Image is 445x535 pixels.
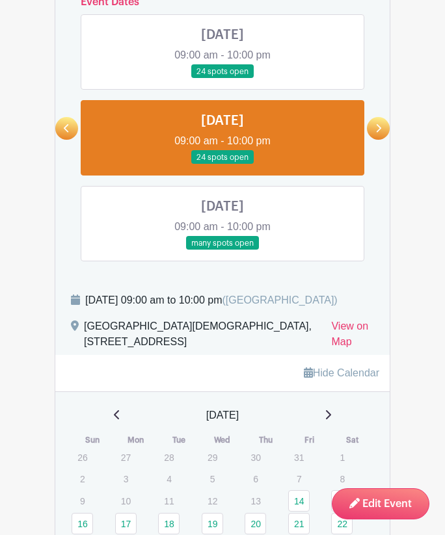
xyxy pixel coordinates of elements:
p: 4 [158,469,180,489]
a: 21 [288,513,310,534]
th: Sat [330,434,374,447]
a: Hide Calendar [304,367,379,378]
p: 27 [115,447,137,467]
a: 19 [202,513,223,534]
th: Tue [157,434,201,447]
p: 3 [115,469,137,489]
p: 30 [245,447,266,467]
p: 13 [245,491,266,511]
p: 8 [331,469,353,489]
p: 12 [202,491,223,511]
span: Edit Event [362,499,412,509]
th: Sun [71,434,115,447]
div: [DATE] 09:00 am to 10:00 pm [85,293,338,308]
span: [DATE] [206,408,239,423]
p: 6 [245,469,266,489]
a: Edit Event [332,488,429,519]
p: 5 [202,469,223,489]
p: 1 [331,447,353,467]
a: 18 [158,513,180,534]
p: 10 [115,491,137,511]
p: 31 [288,447,310,467]
a: 14 [288,490,310,512]
a: 17 [115,513,137,534]
th: Wed [201,434,245,447]
th: Thu [244,434,288,447]
span: ([GEOGRAPHIC_DATA]) [222,294,337,306]
p: 29 [202,447,223,467]
a: 20 [245,513,266,534]
p: 28 [158,447,180,467]
p: 7 [288,469,310,489]
th: Fri [288,434,331,447]
div: [GEOGRAPHIC_DATA][DEMOGRAPHIC_DATA], [STREET_ADDRESS] [84,319,321,355]
th: Mon [115,434,158,447]
p: 26 [72,447,93,467]
a: 22 [331,513,353,534]
a: 16 [72,513,93,534]
a: View on Map [331,319,374,355]
p: 2 [72,469,93,489]
p: 9 [72,491,93,511]
p: 11 [158,491,180,511]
